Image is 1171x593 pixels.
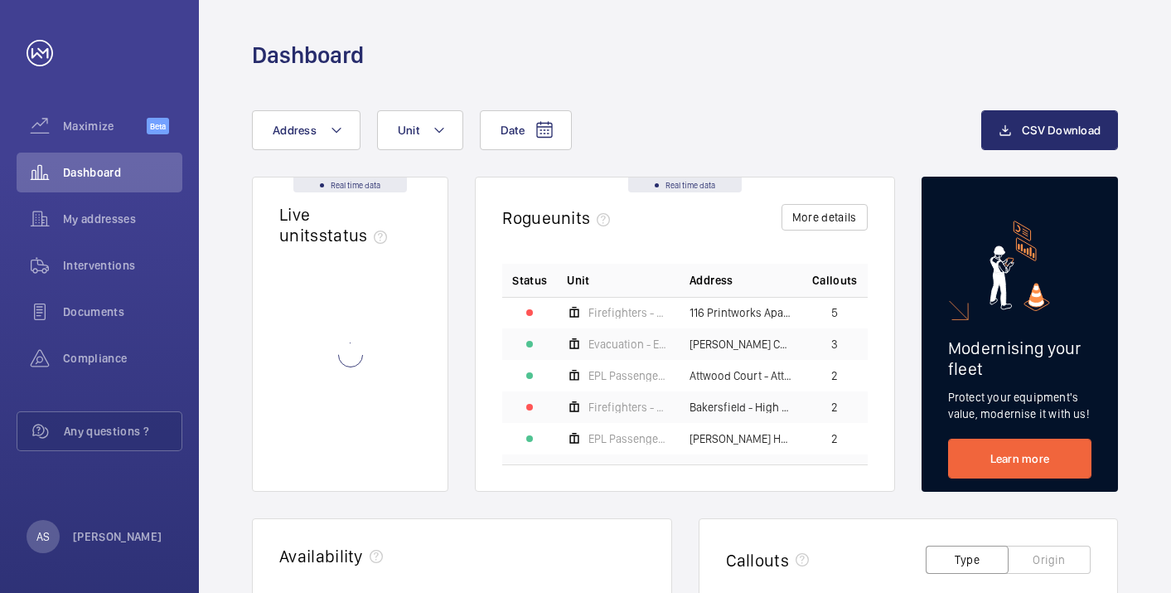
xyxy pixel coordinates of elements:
span: EPL Passenger Lift No 2 [588,433,670,445]
span: 116 Printworks Apartments Flats 1-65 - High Risk Building - 116 Printworks Apartments Flats 1-65 [690,307,792,318]
span: 2 [831,401,838,413]
span: [PERSON_NAME] Court - High Risk Building - [PERSON_NAME][GEOGRAPHIC_DATA] [690,338,792,350]
span: 5 [831,307,838,318]
div: Real time data [293,177,407,192]
p: AS [36,528,50,545]
span: 2 [831,433,838,445]
span: My addresses [63,211,182,227]
span: Bakersfield - High Risk Building - [GEOGRAPHIC_DATA] [690,401,792,413]
span: Address [690,272,733,289]
span: Date [501,124,525,137]
button: Unit [377,110,463,150]
h1: Dashboard [252,40,364,70]
span: Evacuation - EPL Passenger Lift No 2 [588,338,670,350]
span: EPL Passenger Lift 1 [588,370,670,382]
span: Any questions ? [64,423,181,440]
h2: Modernising your fleet [948,338,1091,379]
span: Dashboard [63,164,182,181]
button: Address [252,110,360,150]
p: [PERSON_NAME] [73,528,162,545]
span: Firefighters - EPL Flats 1-65 No 1 [588,307,670,318]
span: Beta [147,118,169,134]
button: Date [480,110,572,150]
p: Status [512,272,547,289]
span: 3 [831,338,838,350]
a: Learn more [948,439,1091,479]
img: marketing-card.svg [990,221,1050,311]
button: Type [926,546,1009,574]
h2: Availability [279,546,363,566]
h2: Callouts [726,550,790,571]
button: Origin [1008,546,1091,574]
span: Firefighters - EPL Passenger Lift No 2 [588,401,670,413]
span: Maximize [63,118,147,134]
span: units [551,207,617,228]
div: Real time data [628,177,742,192]
span: 2 [831,370,838,382]
span: status [319,225,394,245]
span: Address [273,124,317,137]
button: More details [781,204,868,231]
span: Unit [398,124,419,137]
h2: Rogue [502,207,617,228]
span: [PERSON_NAME] House - High Risk Building - [PERSON_NAME][GEOGRAPHIC_DATA] [690,433,792,445]
span: CSV Download [1022,124,1101,137]
p: Protect your equipment's value, modernise it with us! [948,389,1091,422]
span: Compliance [63,350,182,367]
h2: Live units [279,204,394,245]
span: Interventions [63,257,182,274]
span: Documents [63,304,182,320]
span: Unit [567,272,589,289]
button: CSV Download [981,110,1118,150]
span: Callouts [812,272,858,289]
span: Attwood Court - Attwood Court [690,370,792,382]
